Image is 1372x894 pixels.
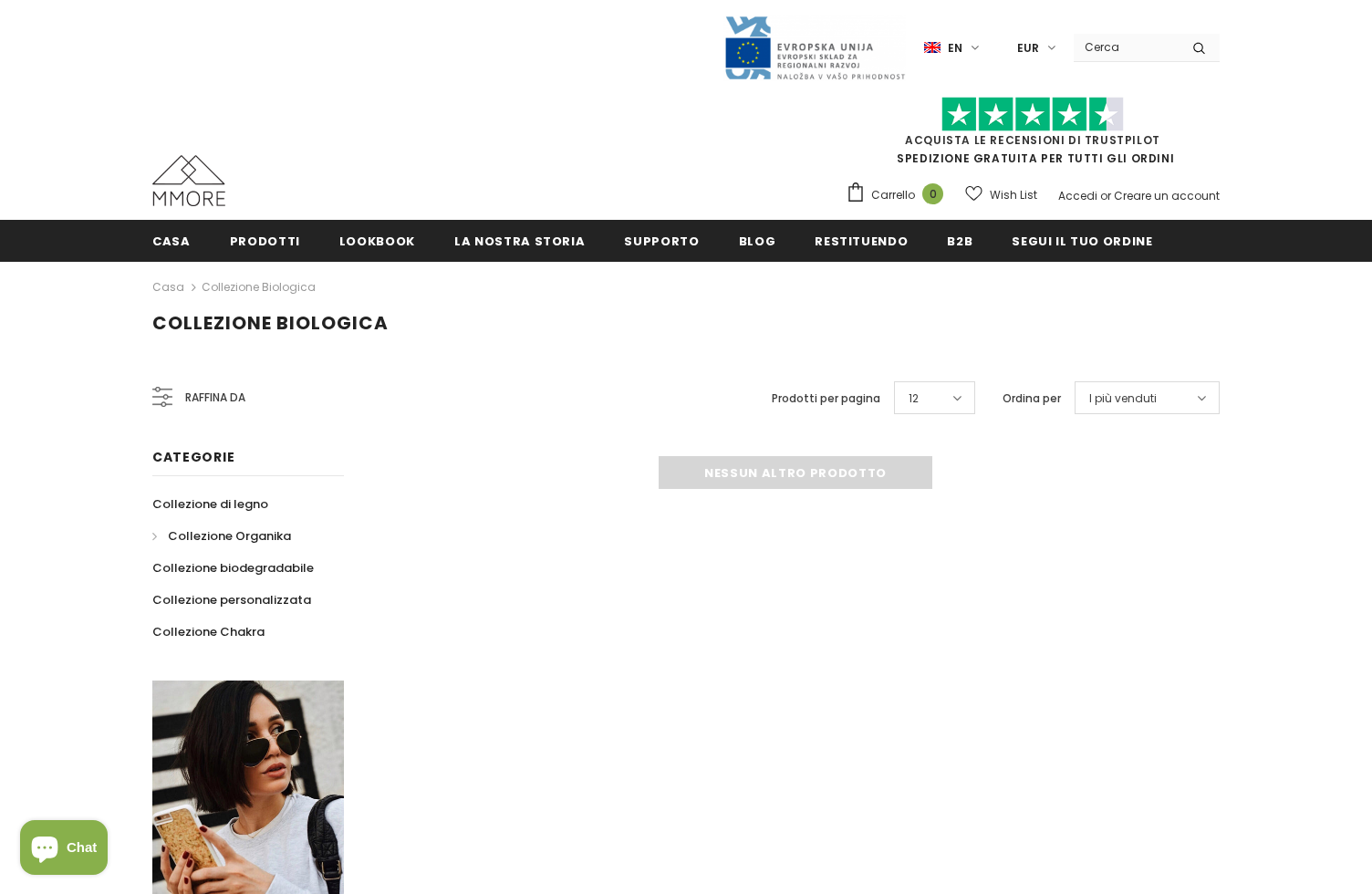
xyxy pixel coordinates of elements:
[947,233,972,250] span: B2B
[1058,188,1097,203] a: Accedi
[909,390,919,408] span: 12
[965,179,1037,211] a: Wish List
[723,39,906,55] a: Javni Razpis
[152,495,268,513] span: Collezione di legno
[1012,233,1152,250] span: Segui il tuo ordine
[871,186,915,204] span: Carrello
[152,448,234,466] span: Categorie
[152,552,314,584] a: Collezione biodegradabile
[948,39,962,57] span: en
[815,220,908,261] a: Restituendo
[152,155,225,206] img: Casi MMORE
[202,279,316,295] a: Collezione biologica
[723,15,906,81] img: Javni Razpis
[454,233,585,250] span: La nostra storia
[152,584,311,616] a: Collezione personalizzata
[739,220,776,261] a: Blog
[1089,390,1157,408] span: I più venduti
[152,310,389,336] span: Collezione biologica
[152,520,291,552] a: Collezione Organika
[922,183,943,204] span: 0
[772,390,880,408] label: Prodotti per pagina
[1100,188,1111,203] span: or
[152,591,311,608] span: Collezione personalizzata
[846,105,1220,166] span: SPEDIZIONE GRATUITA PER TUTTI GLI ORDINI
[230,233,300,250] span: Prodotti
[15,820,113,879] inbox-online-store-chat: Shopify online store chat
[1114,188,1220,203] a: Creare un account
[1012,220,1152,261] a: Segui il tuo ordine
[152,616,265,648] a: Collezione Chakra
[947,220,972,261] a: B2B
[339,233,415,250] span: Lookbook
[624,220,699,261] a: supporto
[339,220,415,261] a: Lookbook
[152,276,184,298] a: Casa
[454,220,585,261] a: La nostra storia
[624,233,699,250] span: supporto
[1003,390,1061,408] label: Ordina per
[1017,39,1039,57] span: EUR
[152,220,191,261] a: Casa
[990,186,1037,204] span: Wish List
[152,233,191,250] span: Casa
[941,97,1124,132] img: Fidati di Pilot Stars
[185,388,245,408] span: Raffina da
[152,488,268,520] a: Collezione di legno
[905,132,1160,148] a: Acquista le recensioni di TrustPilot
[152,559,314,577] span: Collezione biodegradabile
[924,40,941,56] img: i-lang-1.png
[152,623,265,640] span: Collezione Chakra
[230,220,300,261] a: Prodotti
[815,233,908,250] span: Restituendo
[846,182,952,209] a: Carrello 0
[168,527,291,545] span: Collezione Organika
[739,233,776,250] span: Blog
[1074,34,1179,60] input: Search Site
